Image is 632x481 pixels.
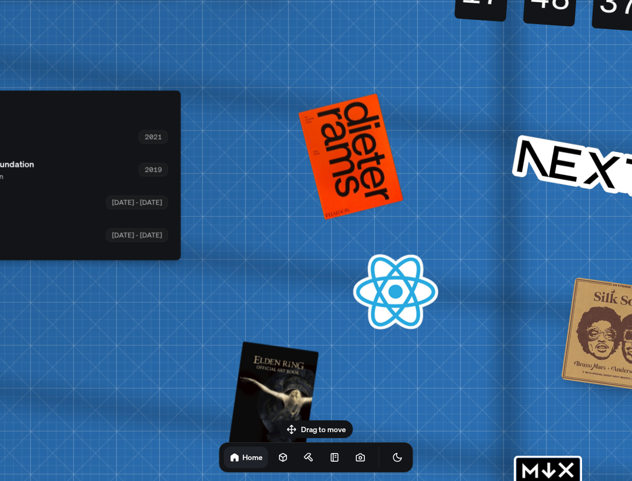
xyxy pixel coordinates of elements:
div: 2019 [139,163,168,176]
h1: Home [242,452,263,462]
div: 2021 [139,130,168,143]
div: [DATE] - [DATE] [106,195,168,209]
a: Home [224,447,268,468]
button: Toggle Theme [387,447,408,468]
div: [DATE] - [DATE] [106,228,168,242]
